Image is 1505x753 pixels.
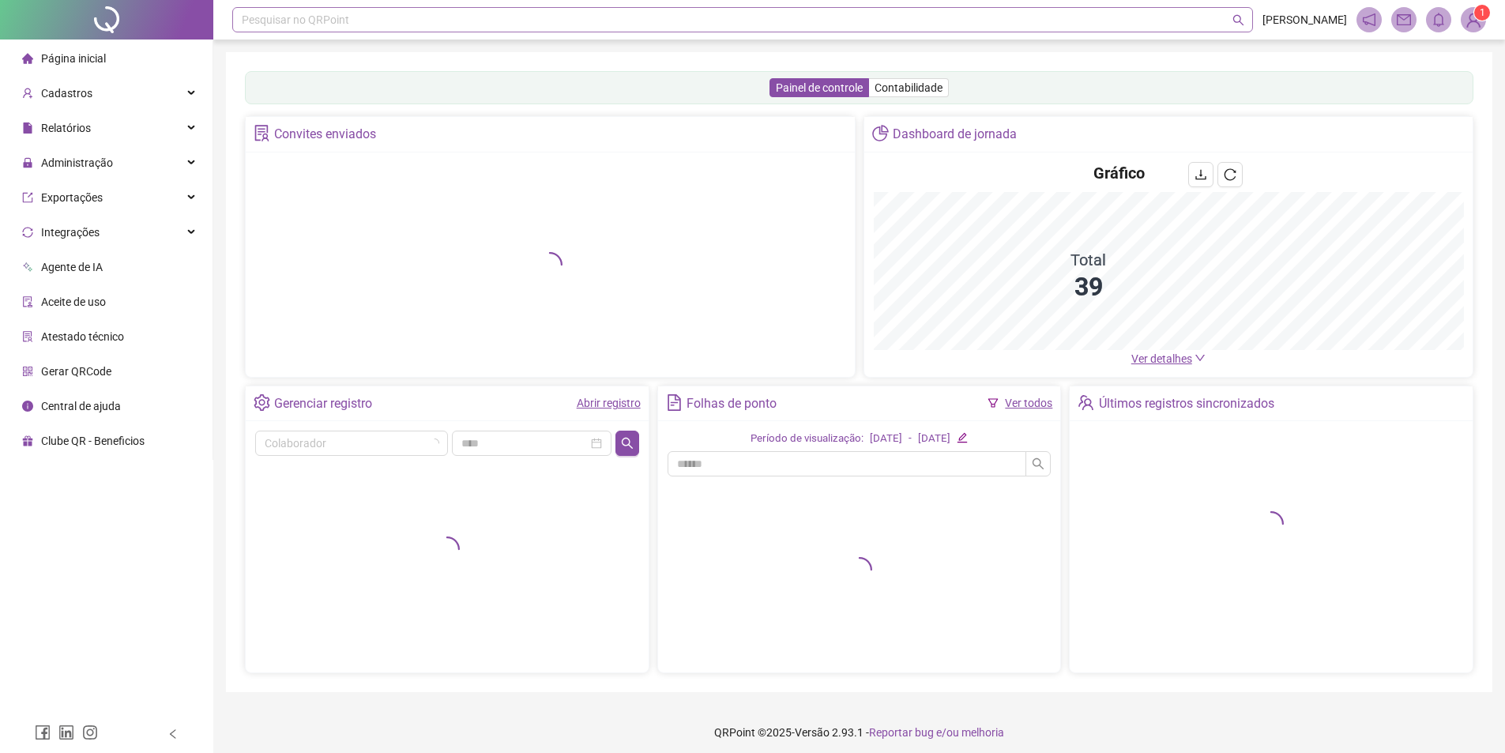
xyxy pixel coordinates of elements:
[1480,7,1485,18] span: 1
[1462,8,1485,32] img: 67761
[22,53,33,64] span: home
[41,87,92,100] span: Cadastros
[41,296,106,308] span: Aceite de uso
[254,394,270,411] span: setting
[41,122,91,134] span: Relatórios
[22,296,33,307] span: audit
[1195,352,1206,363] span: down
[1131,352,1192,365] span: Ver detalhes
[82,725,98,740] span: instagram
[1099,390,1274,417] div: Últimos registros sincronizados
[687,390,777,417] div: Folhas de ponto
[1093,162,1145,184] h4: Gráfico
[870,431,902,447] div: [DATE]
[22,88,33,99] span: user-add
[893,121,1017,148] div: Dashboard de jornada
[22,331,33,342] span: solution
[988,397,999,409] span: filter
[22,192,33,203] span: export
[22,435,33,446] span: gift
[41,226,100,239] span: Integrações
[274,121,376,148] div: Convites enviados
[577,397,641,409] a: Abrir registro
[41,365,111,378] span: Gerar QRCode
[842,552,877,587] span: loading
[795,726,830,739] span: Versão
[957,432,967,442] span: edit
[1432,13,1446,27] span: bell
[22,366,33,377] span: qrcode
[751,431,863,447] div: Período de visualização:
[1397,13,1411,27] span: mail
[532,247,567,282] span: loading
[1195,168,1207,181] span: download
[428,437,441,450] span: loading
[1005,397,1052,409] a: Ver todos
[22,122,33,134] span: file
[909,431,912,447] div: -
[41,435,145,447] span: Clube QR - Beneficios
[41,156,113,169] span: Administração
[22,157,33,168] span: lock
[254,125,270,141] span: solution
[35,725,51,740] span: facebook
[1131,352,1206,365] a: Ver detalhes down
[872,125,889,141] span: pie-chart
[875,81,943,94] span: Contabilidade
[41,52,106,65] span: Página inicial
[41,261,103,273] span: Agente de IA
[1474,5,1490,21] sup: Atualize o seu contato no menu Meus Dados
[22,227,33,238] span: sync
[1262,11,1347,28] span: [PERSON_NAME]
[22,401,33,412] span: info-circle
[1032,457,1044,470] span: search
[621,437,634,450] span: search
[58,725,74,740] span: linkedin
[167,729,179,740] span: left
[666,394,683,411] span: file-text
[41,330,124,343] span: Atestado técnico
[41,400,121,412] span: Central de ajuda
[1232,14,1244,26] span: search
[274,390,372,417] div: Gerenciar registro
[1078,394,1094,411] span: team
[1254,506,1289,541] span: loading
[430,532,465,567] span: loading
[869,726,1004,739] span: Reportar bug e/ou melhoria
[1362,13,1376,27] span: notification
[918,431,950,447] div: [DATE]
[41,191,103,204] span: Exportações
[776,81,863,94] span: Painel de controle
[1224,168,1236,181] span: reload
